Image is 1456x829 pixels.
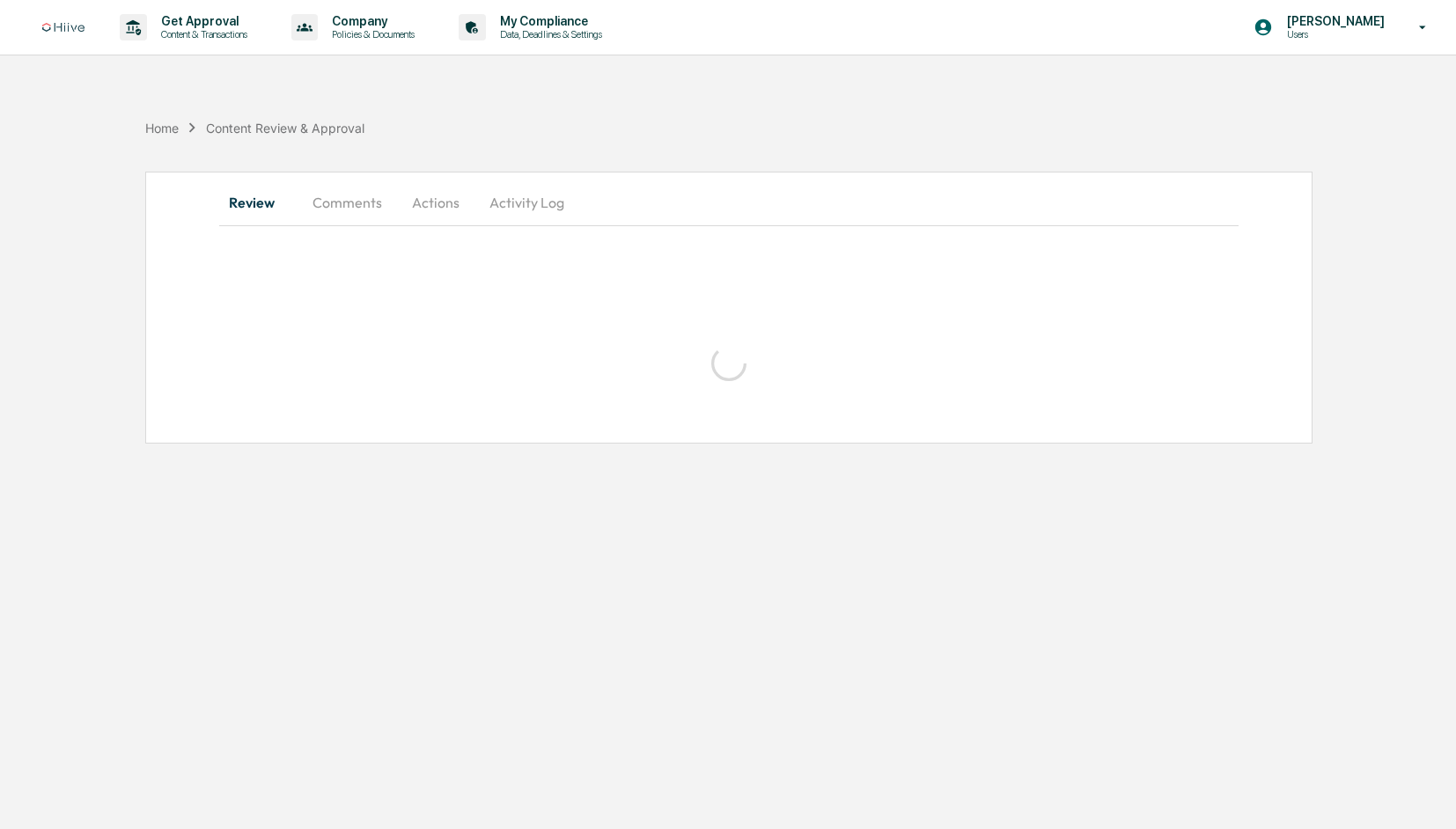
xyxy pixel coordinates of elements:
[396,181,475,224] button: Actions
[219,181,1239,224] div: secondary tabs example
[318,28,423,40] p: Policies & Documents
[298,181,396,224] button: Comments
[1273,28,1393,40] p: Users
[1273,14,1393,28] p: [PERSON_NAME]
[147,28,256,40] p: Content & Transactions
[219,181,298,224] button: Review
[475,181,578,224] button: Activity Log
[486,28,611,40] p: Data, Deadlines & Settings
[486,14,611,28] p: My Compliance
[42,23,85,33] img: logo
[147,14,256,28] p: Get Approval
[145,121,179,136] div: Home
[318,14,423,28] p: Company
[206,121,364,136] div: Content Review & Approval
